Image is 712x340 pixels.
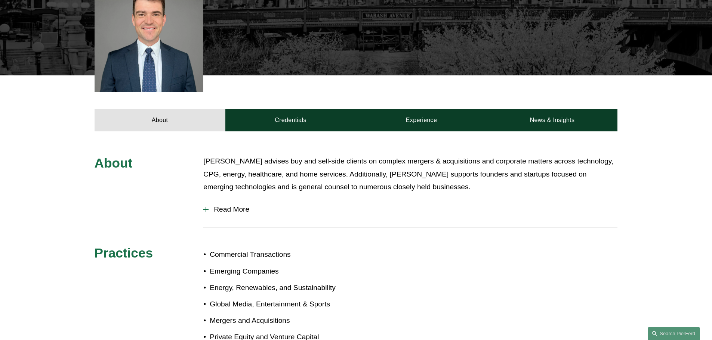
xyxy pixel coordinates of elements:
[210,281,356,294] p: Energy, Renewables, and Sustainability
[203,155,617,194] p: [PERSON_NAME] advises buy and sell-side clients on complex mergers & acquisitions and corporate m...
[203,200,617,219] button: Read More
[487,109,617,131] a: News & Insights
[210,265,356,278] p: Emerging Companies
[210,298,356,311] p: Global Media, Entertainment & Sports
[95,156,133,170] span: About
[648,327,700,340] a: Search this site
[95,246,153,260] span: Practices
[210,314,356,327] p: Mergers and Acquisitions
[95,109,225,131] a: About
[209,205,617,213] span: Read More
[210,248,356,261] p: Commercial Transactions
[356,109,487,131] a: Experience
[225,109,356,131] a: Credentials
